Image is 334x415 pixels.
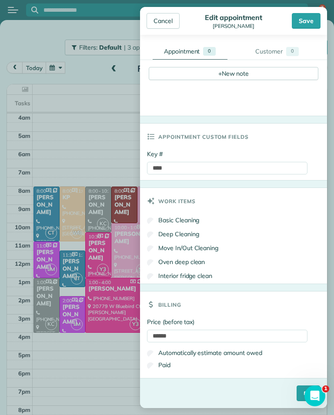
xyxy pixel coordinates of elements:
input: Interior fridge clean [147,273,154,280]
div: Customer [255,47,283,56]
label: Basic Cleaning [147,216,199,224]
h3: Work items [158,188,196,214]
input: Paid [147,362,154,369]
h3: Appointment custom fields [158,124,249,150]
input: Move In/Out Cleaning [147,245,154,252]
iframe: Intercom live chat [304,385,325,406]
input: Deep Cleaning [147,231,154,238]
div: New note [149,67,318,80]
label: Key # [147,150,163,158]
label: Move In/Out Cleaning [147,244,218,252]
label: Price (before tax) [147,318,307,326]
input: Automatically estimate amount owed [147,350,154,357]
span: 1 [322,385,329,392]
div: [PERSON_NAME] [202,23,264,29]
label: Interior fridge clean [147,271,212,280]
div: Edit appointment [202,13,264,22]
h3: Billing [158,291,181,318]
div: Save [292,13,321,29]
label: Deep Cleaning [147,230,199,238]
input: Oven deep clean [147,259,154,266]
div: Cancel [147,13,180,29]
label: Automatically estimate amount owed [147,348,262,357]
div: 0 [203,47,216,56]
div: Appointment [164,47,200,56]
div: 0 [286,47,299,56]
input: Basic Cleaning [147,218,154,224]
span: + [218,69,222,77]
label: Paid [147,361,170,369]
label: Oven deep clean [147,258,205,266]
